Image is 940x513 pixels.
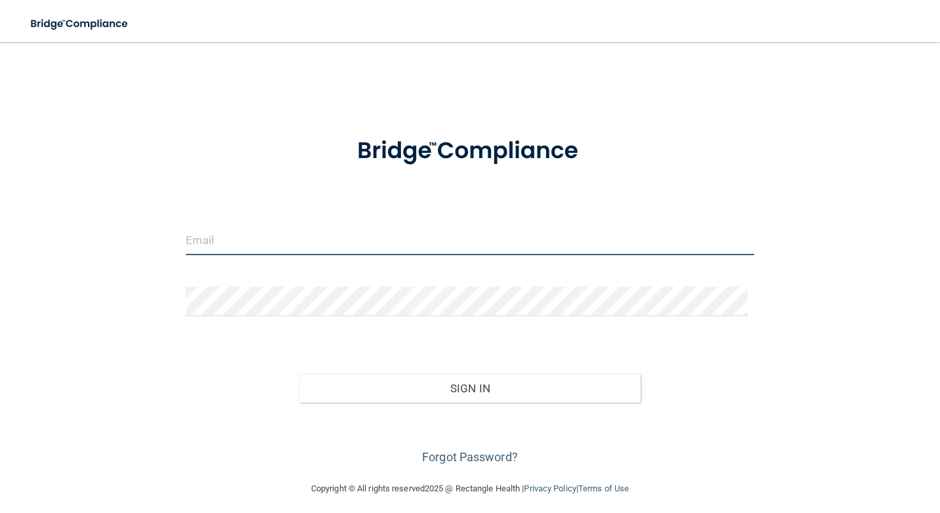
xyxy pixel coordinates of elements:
a: Terms of Use [578,483,629,493]
a: Forgot Password? [422,450,518,464]
button: Sign In [299,374,640,403]
img: bridge_compliance_login_screen.278c3ca4.svg [333,121,607,182]
a: Privacy Policy [524,483,576,493]
div: Copyright © All rights reserved 2025 @ Rectangle Health | | [230,468,710,510]
img: bridge_compliance_login_screen.278c3ca4.svg [20,10,140,37]
input: Email [186,226,754,255]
